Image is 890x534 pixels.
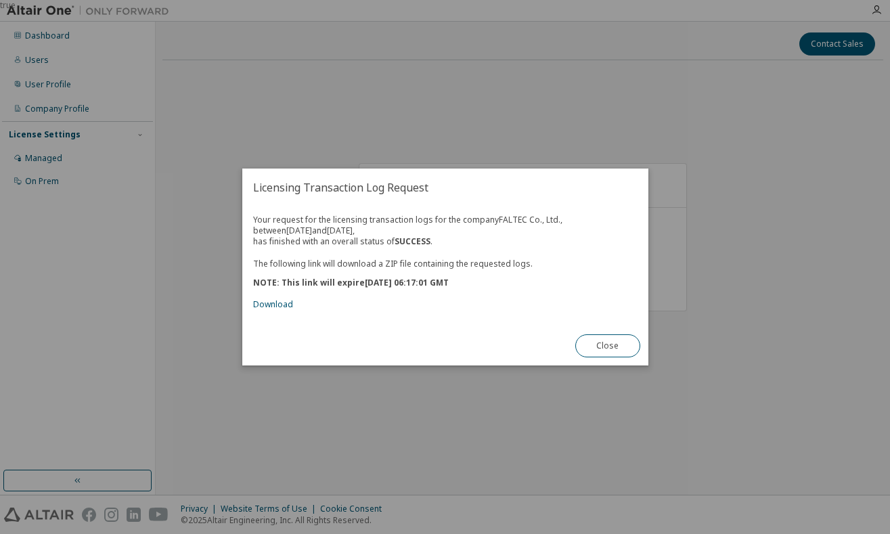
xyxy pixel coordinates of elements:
[253,298,293,310] a: Download
[575,334,640,357] button: Close
[253,277,449,288] b: NOTE: This link will expire [DATE] 06:17:01 GMT
[242,169,648,206] h2: Licensing Transaction Log Request
[253,215,638,310] div: Your request for the licensing transaction logs for the company FALTEC Co., Ltd. , between [DATE]...
[253,258,638,269] p: The following link will download a ZIP file containing the requested logs.
[395,236,430,247] b: SUCCESS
